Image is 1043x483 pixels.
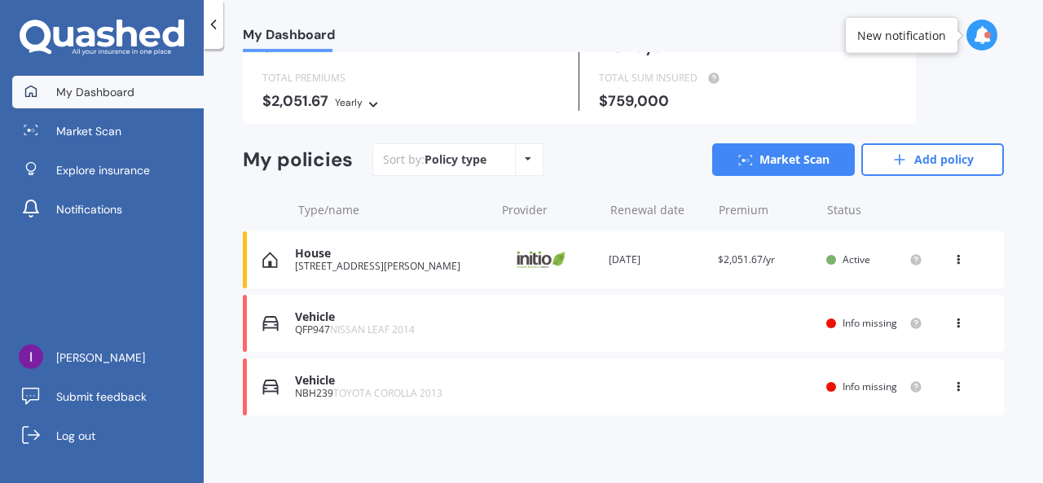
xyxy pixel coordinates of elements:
span: $2,051.67/yr [718,252,775,266]
div: Policy type [425,151,486,168]
div: Provider [502,202,597,218]
div: $2,051.67 [262,93,559,111]
div: Yearly [335,94,363,111]
a: Explore insurance [12,154,204,187]
img: Initio [499,244,581,275]
div: My policies [243,148,353,172]
span: [PERSON_NAME] [56,349,145,366]
span: Active [843,252,870,266]
div: TOTAL PREMIUMS [262,70,559,86]
img: House [262,252,278,268]
a: [PERSON_NAME] [12,341,204,374]
div: $759,000 [599,93,896,109]
span: My Dashboard [243,27,335,49]
div: New notification [857,27,946,43]
img: ACg8ocL6HJPKbCqafMkyCynBpu7ncZLG5Q9Fx_h7LQqAMAENyPY9-Q=s96-c [19,345,43,369]
img: Vehicle [262,315,279,332]
a: Market Scan [12,115,204,147]
div: Sort by: [383,151,486,168]
a: Notifications [12,193,204,226]
div: Premium [719,202,814,218]
div: Renewal date [610,202,706,218]
a: My Dashboard [12,76,204,108]
div: TOTAL SUM INSURED [599,70,896,86]
a: Market Scan [712,143,855,176]
a: Submit feedback [12,380,204,413]
span: Notifications [56,201,122,217]
span: Log out [56,428,95,444]
span: Market Scan [56,123,121,139]
div: QFP947 [295,324,486,336]
div: [STREET_ADDRESS][PERSON_NAME] [295,261,486,272]
span: Info missing [843,316,897,330]
span: My Dashboard [56,84,134,100]
span: Submit feedback [56,389,147,405]
span: Info missing [843,380,897,393]
a: Log out [12,419,204,452]
div: Vehicle [295,310,486,324]
span: TOYOTA COROLLA 2013 [333,386,442,400]
span: NISSAN LEAF 2014 [330,323,415,336]
div: NBH239 [295,388,486,399]
a: Add policy [861,143,1004,176]
div: Status [827,202,922,218]
div: 3 [262,39,559,55]
div: House [295,247,486,261]
div: Type/name [298,202,489,218]
div: [DATE] [609,252,705,268]
img: Vehicle [262,379,279,395]
div: Vehicle [295,374,486,388]
span: Explore insurance [56,162,150,178]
